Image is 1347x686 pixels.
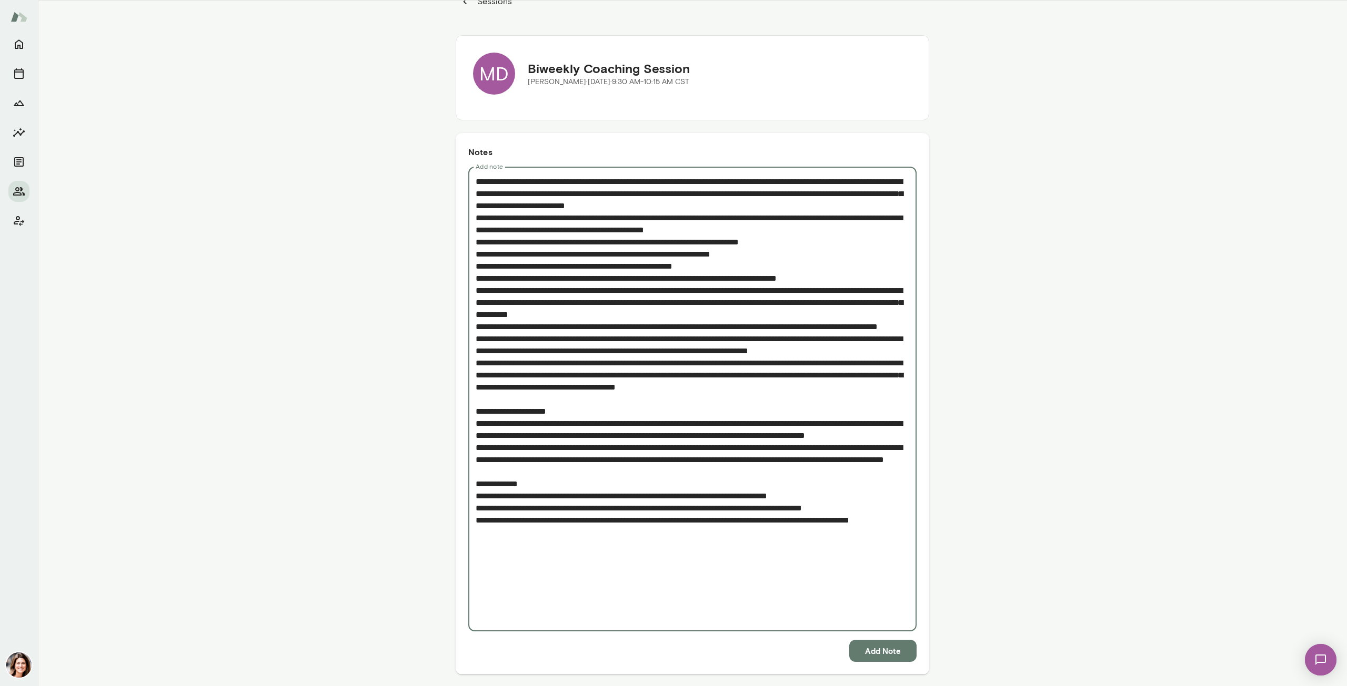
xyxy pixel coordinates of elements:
div: MD [473,53,515,95]
button: Sessions [8,63,29,84]
label: Add note [476,162,503,171]
button: Insights [8,122,29,143]
button: Members [8,181,29,202]
button: Add Note [849,640,917,662]
button: Client app [8,210,29,231]
img: Mento [11,7,27,27]
h5: Biweekly Coaching Session [528,60,690,77]
button: Home [8,34,29,55]
img: Gwen Throckmorton [6,652,32,678]
p: [PERSON_NAME] · [DATE] · 9:30 AM-10:15 AM CST [528,77,690,87]
h6: Notes [468,146,917,158]
button: Growth Plan [8,93,29,114]
button: Documents [8,151,29,172]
